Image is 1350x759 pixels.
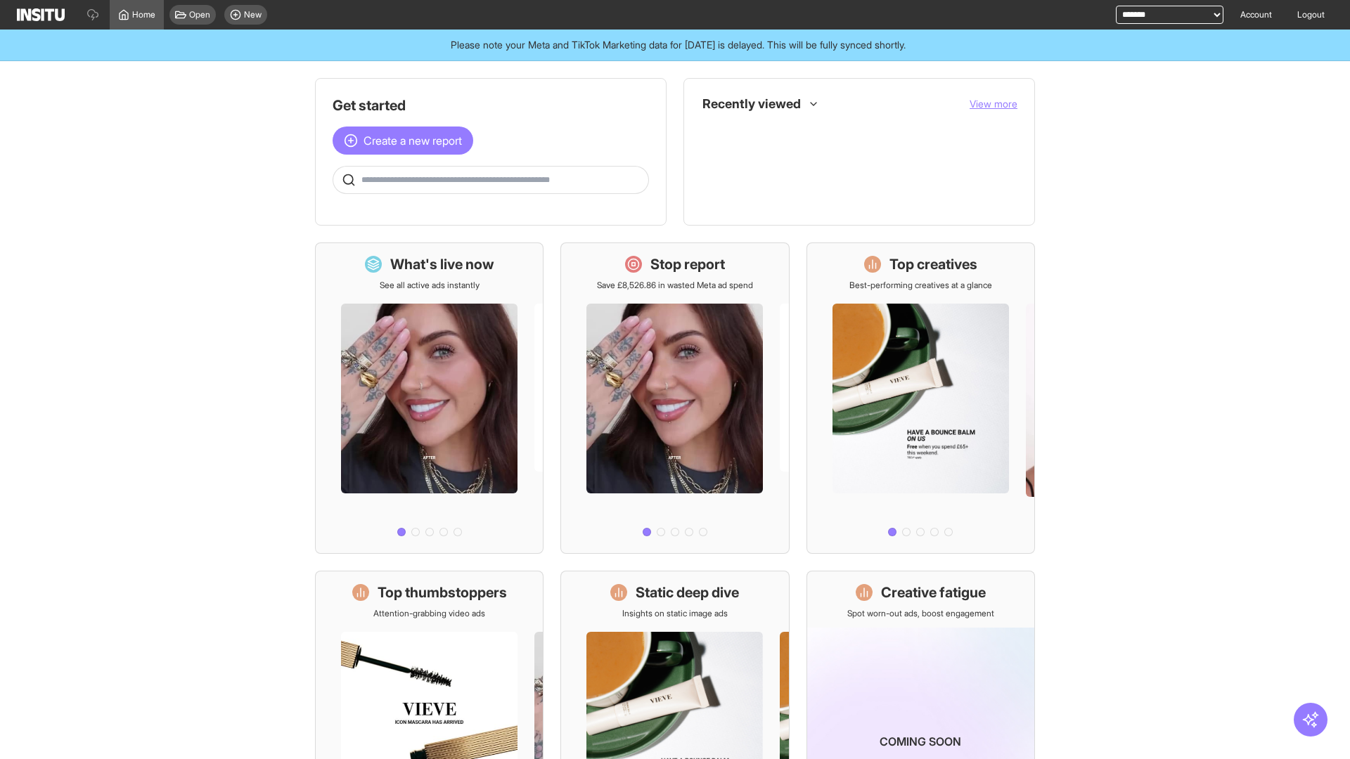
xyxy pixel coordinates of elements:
p: Best-performing creatives at a glance [849,280,992,291]
h1: Top thumbstoppers [378,583,507,602]
p: See all active ads instantly [380,280,480,291]
span: Open [189,9,210,20]
a: Top creativesBest-performing creatives at a glance [806,242,1035,554]
span: Home [132,9,155,20]
img: Logo [17,8,65,21]
a: What's live nowSee all active ads instantly [315,242,544,554]
p: Save £8,526.86 in wasted Meta ad spend [597,280,753,291]
h1: Static deep dive [636,583,739,602]
h1: Stop report [650,254,725,274]
button: View more [970,97,1017,111]
p: Insights on static image ads [622,608,728,619]
a: Stop reportSave £8,526.86 in wasted Meta ad spend [560,242,789,554]
span: Please note your Meta and TikTok Marketing data for [DATE] is delayed. This will be fully synced ... [451,38,906,52]
h1: Get started [333,96,649,115]
span: Create a new report [364,132,462,149]
h1: What's live now [390,254,494,274]
p: Attention-grabbing video ads [373,608,485,619]
h1: Top creatives [889,254,977,274]
button: Create a new report [333,126,473,155]
span: View more [970,98,1017,110]
span: New [244,9,262,20]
